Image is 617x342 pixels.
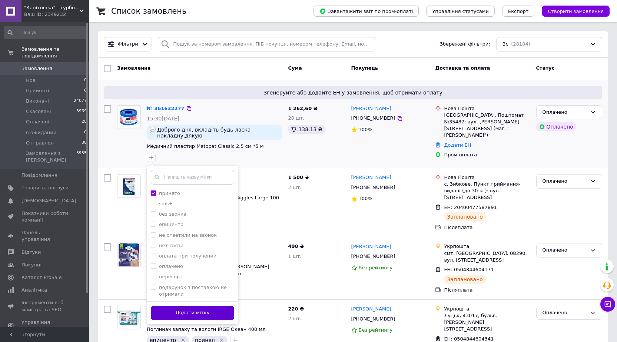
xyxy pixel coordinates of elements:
label: оплачено [159,263,183,269]
span: Замовлення [117,65,150,71]
span: Прийняті [26,87,49,94]
span: Статус [536,65,555,71]
img: Фото товару [117,306,140,329]
label: нет связи [159,243,183,248]
span: 28 [82,119,87,125]
h1: Список замовлень [111,7,186,16]
div: Оплачено [543,109,587,116]
span: (28104) [511,41,530,47]
span: 2 шт. [288,316,301,321]
img: Фото товару [119,243,140,266]
span: "Капітошка" - турбота про близьких у кожній домівці! [24,4,80,11]
a: Підгузники трусики для дорослих Giggles Large 100-150 см 30 шт 10 крапель [147,195,281,207]
div: Луцьк, 43017, бульв. [PERSON_NAME][STREET_ADDRESS] [444,312,530,333]
span: Фільтри [118,41,138,48]
span: Замовлення та повідомлення [21,46,89,59]
label: без звонка [159,211,186,217]
button: Управління статусами [426,6,495,17]
span: Управління сайтом [21,319,69,332]
span: Cума [288,65,302,71]
span: 1 262,60 ₴ [288,106,317,111]
button: Завантажити звіт по пром-оплаті [314,6,419,17]
button: Створити замовлення [542,6,610,17]
span: [DEMOGRAPHIC_DATA] [21,197,76,204]
label: принято [159,190,180,196]
span: Аналітика [21,287,47,293]
span: 490 ₴ [288,243,304,249]
span: Доброго дня, вкладіть будь ласка накладну,дякую [157,127,279,139]
div: Післяплата [444,287,530,293]
span: 0 [84,77,87,84]
span: 1 шт. [288,253,301,259]
span: Оплачені [26,119,49,125]
span: Інструменти веб-майстра та SEO [21,299,69,313]
img: :speech_balloon: [150,127,156,133]
span: Експорт [508,9,529,14]
label: sms+ [159,201,173,206]
input: Пошук [4,26,87,39]
a: Фото товару [117,243,141,267]
span: [PHONE_NUMBER] [351,185,395,190]
a: [PERSON_NAME] [351,174,391,181]
span: 0 [84,87,87,94]
span: 100% [359,196,372,201]
span: Відгуки [21,249,41,256]
span: Покупець [351,65,378,71]
span: Отправлен [26,140,54,146]
span: 1 500 ₴ [288,175,309,180]
span: в ожидании [26,129,56,136]
span: 24077 [74,98,87,104]
label: оплата при получении [159,253,216,259]
button: Експорт [502,6,535,17]
span: Замовлення з [PERSON_NAME] [26,150,76,163]
div: 138.13 ₴ [288,125,325,134]
span: 220 ₴ [288,306,304,312]
span: Доставка та оплата [435,65,490,71]
a: Фото товару [117,174,141,198]
span: 15:30[DATE] [147,116,179,122]
div: Оплачено [543,309,587,317]
div: Заплановано [444,212,486,221]
div: с. Зибкове, Пункт приймання-видачі (до 30 кг): вул. [STREET_ADDRESS] [444,181,530,201]
span: Повідомлення [21,172,57,179]
div: Оплачено [543,246,587,254]
span: 0 [84,129,87,136]
a: Поглинач запаху та вологи IRGE Океан 400 мл [147,326,265,332]
div: Заплановано [444,275,486,284]
span: Завантажити звіт по пром-оплаті [319,8,413,14]
span: Скасовані [26,108,51,115]
input: Пошук за номером замовлення, ПІБ покупця, номером телефону, Email, номером накладної [158,37,376,52]
span: 20 шт. [288,115,304,121]
input: Напишіть назву мітки [151,170,234,185]
span: Виконані [26,98,49,104]
span: ЕН: 0504844604171 [444,267,494,272]
a: [PERSON_NAME] [351,306,391,313]
span: [PHONE_NUMBER] [351,115,395,121]
span: 3969 [76,108,87,115]
button: Додати мітку [151,306,234,320]
span: Створити замовлення [548,9,604,14]
div: [GEOGRAPHIC_DATA], Поштомат №35487: вул. [PERSON_NAME][STREET_ADDRESS] (маг. "[PERSON_NAME]") [444,112,530,139]
span: Без рейтингу [359,327,393,333]
span: Покупці [21,262,42,268]
a: Додати ЕН [444,142,471,148]
span: Панель управління [21,229,69,243]
a: [PERSON_NAME] [351,105,391,112]
div: смт. [GEOGRAPHIC_DATA], 08290, вул. [STREET_ADDRESS] [444,250,530,263]
span: 2 шт. [288,185,301,190]
span: Без рейтингу [359,265,393,270]
a: № 361632277 [147,106,185,111]
div: Оплачено [543,177,587,185]
div: Нова Пошта [444,174,530,181]
div: Пром-оплата [444,152,530,158]
img: Фото товару [117,106,140,129]
a: [PERSON_NAME] [351,243,391,250]
span: Всі [502,41,510,48]
span: 30 [82,140,87,146]
a: Фото товару [117,306,141,329]
label: не ответили на звонок [159,232,217,238]
div: Післяплата [444,224,530,231]
label: пересорт [159,274,183,279]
